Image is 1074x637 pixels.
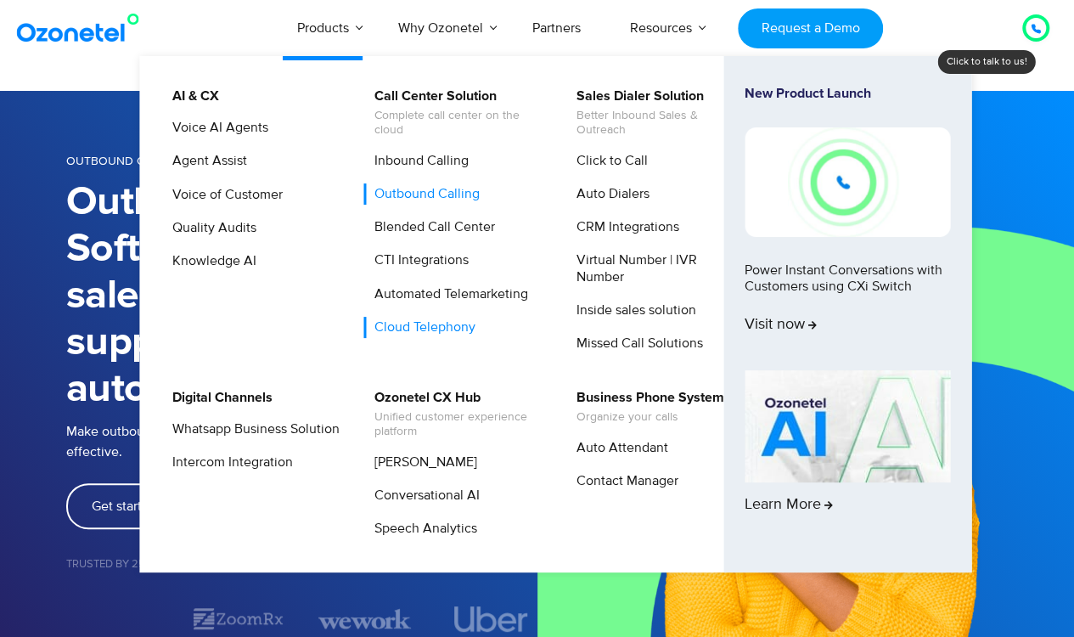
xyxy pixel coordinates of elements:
[318,604,411,634] div: 3 / 7
[565,86,746,140] a: Sales Dialer SolutionBetter Inbound Sales & Outreach
[565,333,706,354] a: Missed Call Solutions
[565,471,681,492] a: Contact Manager
[363,317,478,338] a: Cloud Telephony
[363,485,482,506] a: Conversational AI
[565,183,652,205] a: Auto Dialers
[318,604,411,634] img: wework
[745,370,950,544] a: Learn More
[161,217,259,239] a: Quality Audits
[745,316,817,335] span: Visit now
[363,217,498,238] a: Blended Call Center
[745,86,950,364] a: New Product LaunchPower Instant Conversations with Customers using CXi SwitchVisit now
[66,483,183,529] a: Get started
[565,437,671,459] a: Auto Attendant
[576,410,724,425] span: Organize your calls
[66,154,273,168] span: OUTBOUND CALL CENTER SOLUTION
[161,184,285,206] a: Voice of Customer
[66,609,159,629] div: 1 / 7
[161,452,295,473] a: Intercom Integration
[565,387,727,427] a: Business Phone SystemOrganize your calls
[363,183,482,205] a: Outbound Calling
[745,496,833,515] span: Learn More
[66,604,537,634] div: Image Carousel
[192,604,284,634] div: 2 / 7
[66,421,537,462] p: Make outbound processes faster, more efficient, and more effective.
[161,150,250,172] a: Agent Assist
[745,370,950,482] img: AI
[161,387,275,409] a: Digital Channels
[374,410,542,439] span: Unified customer experience platform
[738,8,883,48] a: Request a Demo
[363,284,531,305] a: Automated Telemarketing
[445,606,537,632] div: 4 / 7
[745,127,950,236] img: New-Project-17.png
[161,86,222,107] a: AI & CX
[161,419,342,440] a: Whatsapp Business Solution
[363,518,480,539] a: Speech Analytics
[192,604,284,634] img: zoomrx
[363,250,471,271] a: CTI Integrations
[363,452,480,473] a: [PERSON_NAME]
[565,250,746,287] a: Virtual Number | IVR Number
[454,606,528,632] img: uber
[92,499,157,513] span: Get started
[565,300,699,321] a: Inside sales solution
[565,217,682,238] a: CRM Integrations
[576,109,744,138] span: Better Inbound Sales & Outreach
[363,86,544,140] a: Call Center SolutionComplete call center on the cloud
[66,559,537,570] h5: Trusted by 2500+ Businesses
[565,150,650,172] a: Click to Call
[66,179,537,413] h1: Outbound call center Software for efficient sales, proactive support, and automated callbacks
[363,387,544,442] a: Ozonetel CX HubUnified customer experience platform
[363,150,471,172] a: Inbound Calling
[161,251,259,272] a: Knowledge AI
[374,109,542,138] span: Complete call center on the cloud
[161,117,271,138] a: Voice AI Agents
